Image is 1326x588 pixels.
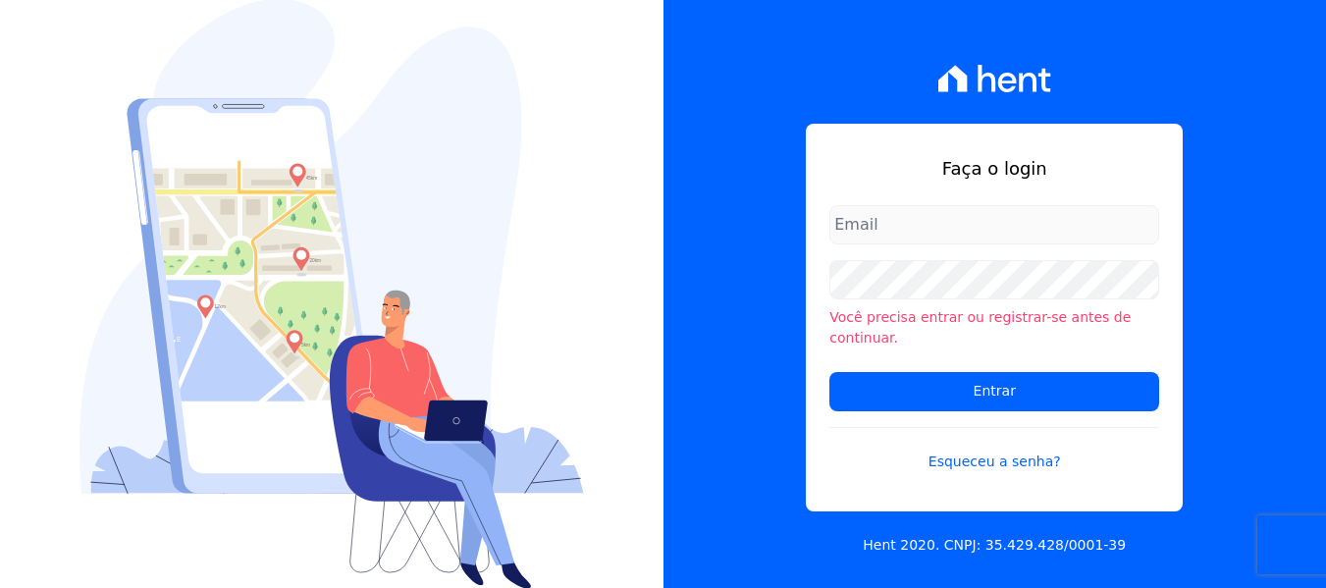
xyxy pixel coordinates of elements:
p: Hent 2020. CNPJ: 35.429.428/0001-39 [863,535,1126,556]
li: Você precisa entrar ou registrar-se antes de continuar. [829,307,1159,348]
h1: Faça o login [829,155,1159,182]
a: Esqueceu a senha? [829,427,1159,472]
input: Entrar [829,372,1159,411]
input: Email [829,205,1159,244]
